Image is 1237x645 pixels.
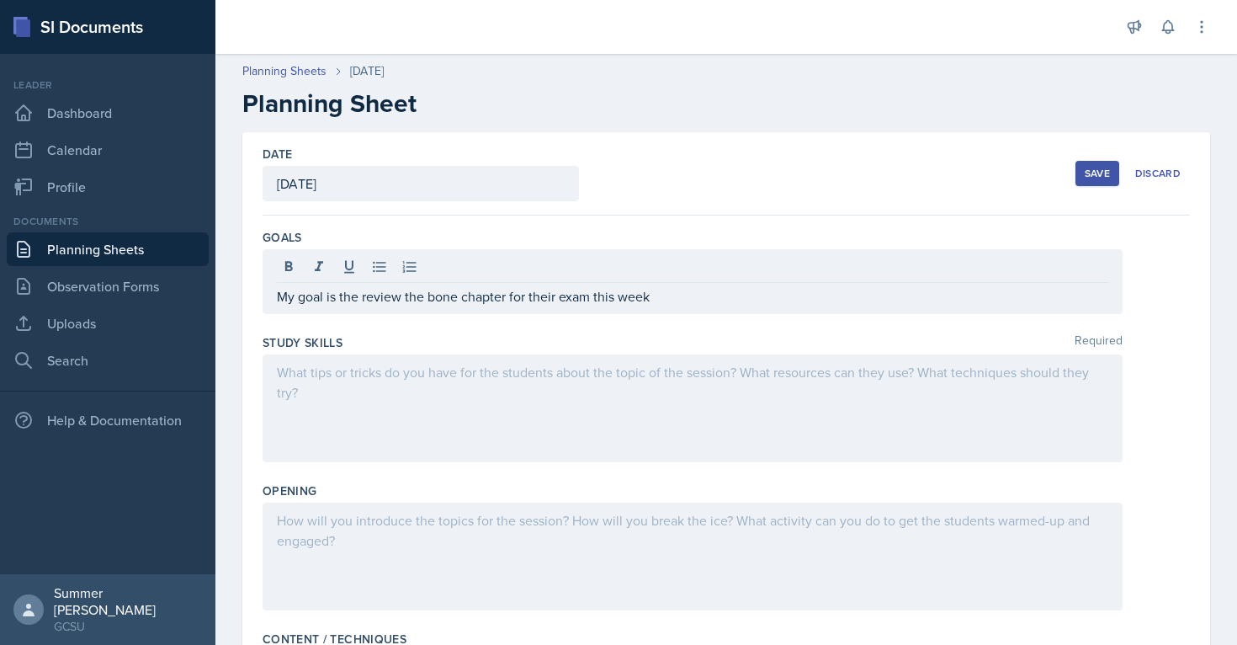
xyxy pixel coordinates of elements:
a: Planning Sheets [242,62,327,80]
div: Discard [1135,167,1181,180]
div: Help & Documentation [7,403,209,437]
a: Observation Forms [7,269,209,303]
a: Calendar [7,133,209,167]
a: Planning Sheets [7,232,209,266]
button: Discard [1126,161,1190,186]
label: Date [263,146,292,163]
div: Leader [7,77,209,93]
div: Documents [7,214,209,229]
div: Summer [PERSON_NAME] [54,584,202,618]
button: Save [1075,161,1119,186]
label: Opening [263,482,316,499]
a: Profile [7,170,209,204]
label: Goals [263,229,302,246]
div: GCSU [54,618,202,635]
label: Study Skills [263,334,342,351]
h2: Planning Sheet [242,88,1210,119]
a: Search [7,344,209,377]
div: Save [1085,167,1110,180]
span: Required [1075,334,1123,351]
a: Dashboard [7,96,209,130]
a: Uploads [7,307,209,340]
p: My goal is the review the bone chapter for their exam this week [277,286,1108,307]
div: [DATE] [350,62,384,80]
